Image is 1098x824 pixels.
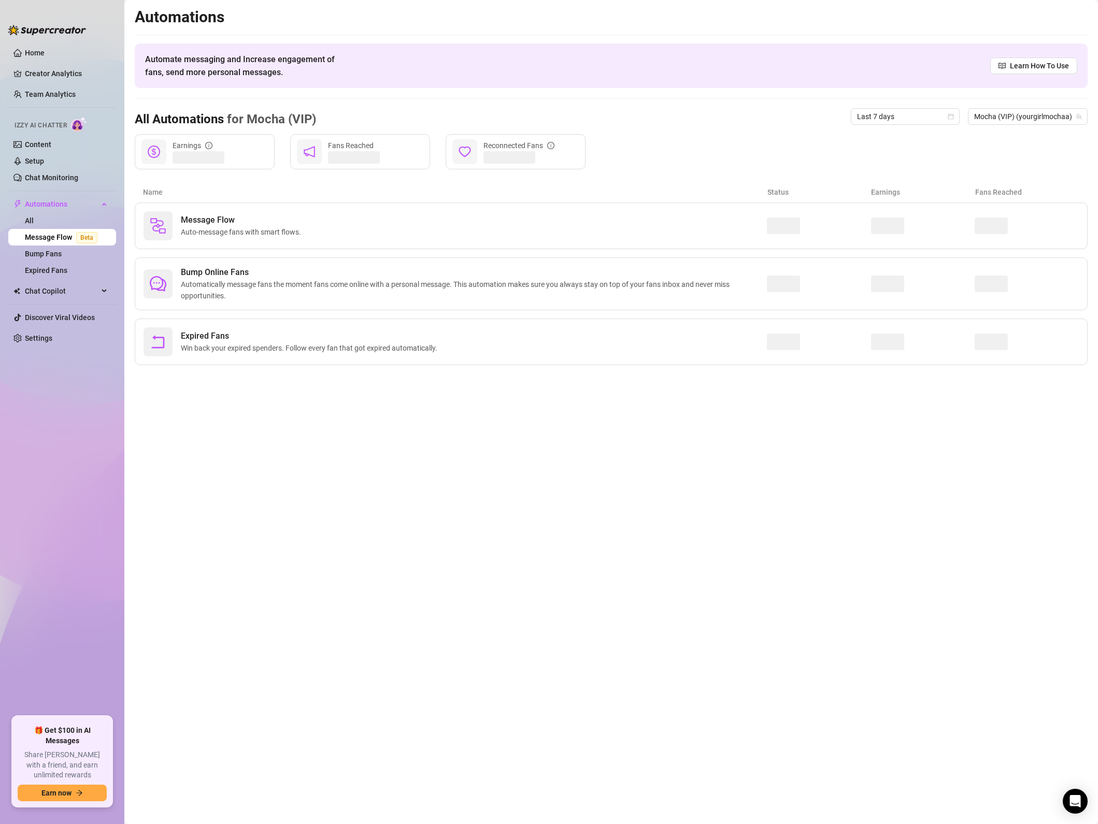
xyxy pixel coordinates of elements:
span: Automate messaging and Increase engagement of fans, send more personal messages. [145,53,345,79]
span: comment [150,276,166,292]
span: thunderbolt [13,200,22,208]
span: info-circle [205,142,212,149]
span: Automations [25,196,98,212]
span: for Mocha (VIP) [224,112,316,126]
a: All [25,216,34,225]
span: team [1076,113,1082,120]
h3: All Automations [135,111,316,128]
div: Open Intercom Messenger [1063,789,1088,814]
span: Last 7 days [857,109,953,124]
a: Expired Fans [25,266,67,274]
img: logo-BBDzfeDw.svg [8,25,86,35]
span: dollar [148,146,160,158]
span: Share [PERSON_NAME] with a friend, and earn unlimited rewards [18,750,107,780]
span: Auto-message fans with smart flows. [181,226,305,238]
article: Name [143,186,767,198]
img: AI Chatter [71,117,87,132]
a: Team Analytics [25,90,76,98]
a: Chat Monitoring [25,174,78,182]
article: Fans Reached [975,186,1079,198]
span: heart [459,146,471,158]
span: calendar [948,113,954,120]
span: arrow-right [76,789,83,797]
span: Chat Copilot [25,283,98,299]
h2: Automations [135,7,1088,27]
span: notification [303,146,316,158]
span: info-circle [547,142,554,149]
article: Status [767,186,872,198]
span: Earn now [41,789,72,797]
a: Creator Analytics [25,65,108,82]
a: Discover Viral Videos [25,313,95,322]
span: Expired Fans [181,330,441,342]
span: Fans Reached [328,141,374,150]
a: Home [25,49,45,57]
a: Bump Fans [25,250,62,258]
span: Mocha (VIP) (yourgirlmochaa) [974,109,1081,124]
button: Earn nowarrow-right [18,785,107,801]
span: Bump Online Fans [181,266,767,279]
span: Izzy AI Chatter [15,121,67,131]
span: 🎁 Get $100 in AI Messages [18,726,107,746]
a: Setup [25,157,44,165]
span: read [999,62,1006,69]
span: Message Flow [181,214,305,226]
img: Chat Copilot [13,287,20,295]
div: Reconnected Fans [483,140,554,151]
span: Automatically message fans the moment fans come online with a personal message. This automation m... [181,279,767,301]
a: Message FlowBeta [25,233,102,241]
span: rollback [150,334,166,350]
span: Learn How To Use [1010,60,1069,71]
a: Settings [25,334,52,342]
a: Content [25,140,51,149]
article: Earnings [871,186,975,198]
div: Earnings [173,140,212,151]
img: svg%3e [150,218,166,234]
span: Win back your expired spenders. Follow every fan that got expired automatically. [181,342,441,354]
a: Learn How To Use [990,57,1077,74]
span: Beta [76,232,97,243]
